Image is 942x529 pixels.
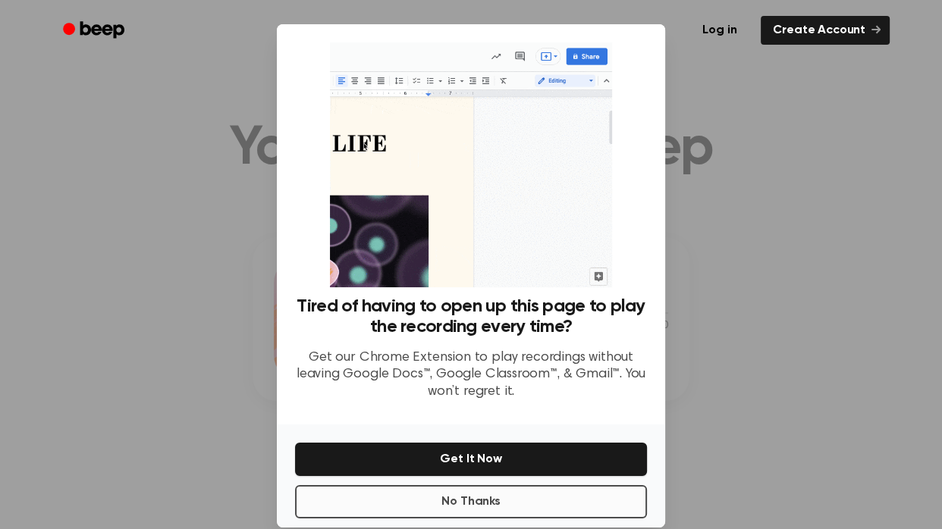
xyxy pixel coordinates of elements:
[295,485,647,518] button: No Thanks
[295,443,647,476] button: Get It Now
[761,16,890,45] a: Create Account
[52,16,138,45] a: Beep
[295,296,647,337] h3: Tired of having to open up this page to play the recording every time?
[295,349,647,401] p: Get our Chrome Extension to play recordings without leaving Google Docs™, Google Classroom™, & Gm...
[687,13,752,48] a: Log in
[330,42,611,287] img: Beep extension in action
